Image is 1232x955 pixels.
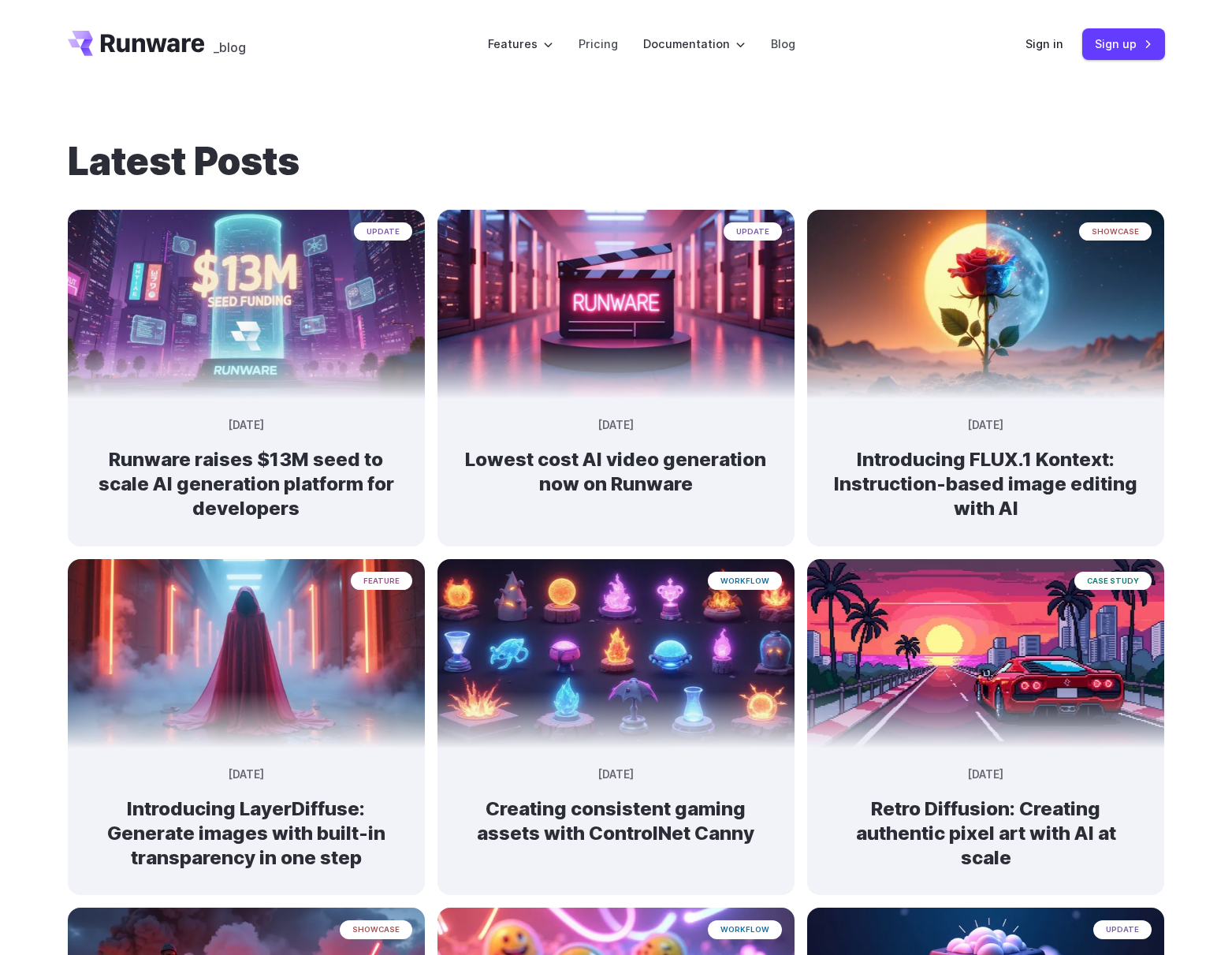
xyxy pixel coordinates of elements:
[488,35,553,53] label: Features
[724,222,782,241] span: update
[1025,35,1063,53] a: Sign in
[968,417,1003,435] time: [DATE]
[68,139,1165,185] h1: Latest Posts
[1082,28,1165,59] a: Sign up
[832,447,1139,521] h2: Introducing FLUX.1 Kontext: Instruction-based image editing with AI
[598,417,634,435] time: [DATE]
[214,41,246,54] span: _blog
[437,559,795,748] img: An array of glowing, stylized elemental orbs and flames in various containers and stands, depicte...
[437,386,795,522] a: Neon-lit movie clapperboard with the word 'RUNWARE' in a futuristic server room update [DATE] Low...
[229,417,264,435] time: [DATE]
[832,796,1139,871] h2: Retro Diffusion: Creating authentic pixel art with AI at scale
[807,210,1164,399] img: Surreal rose in a desert landscape, split between day and night with the sun and moon aligned beh...
[1079,222,1152,241] span: showcase
[463,796,769,845] h2: Creating consistent gaming assets with ControlNet Canny
[807,386,1164,547] a: Surreal rose in a desert landscape, split between day and night with the sun and moon aligned beh...
[340,920,412,938] span: showcase
[354,222,412,241] span: update
[229,767,264,784] time: [DATE]
[93,447,400,521] h2: Runware raises $13M seed to scale AI generation platform for developers
[68,210,425,399] img: Futuristic city scene with neon lights showing Runware announcement of $13M seed funding in large...
[437,210,795,399] img: Neon-lit movie clapperboard with the word 'RUNWARE' in a futuristic server room
[807,736,1164,896] a: a red sports car on a futuristic highway with a sunset and city skyline in the background, styled...
[463,447,769,496] h2: Lowest cost AI video generation now on Runware
[68,31,205,56] a: Go to /
[771,35,795,53] a: Blog
[1074,572,1152,590] span: case study
[437,736,795,871] a: An array of glowing, stylized elemental orbs and flames in various containers and stands, depicte...
[1093,920,1152,938] span: update
[598,767,634,784] time: [DATE]
[68,559,425,748] img: A cloaked figure made entirely of bending light and heat distortion, slightly warping the scene b...
[643,35,746,53] label: Documentation
[68,736,425,896] a: A cloaked figure made entirely of bending light and heat distortion, slightly warping the scene b...
[708,572,782,590] span: workflow
[214,31,246,56] a: _blog
[579,35,618,53] a: Pricing
[93,796,400,871] h2: Introducing LayerDiffuse: Generate images with built-in transparency in one step
[807,559,1164,748] img: a red sports car on a futuristic highway with a sunset and city skyline in the background, styled...
[708,920,782,938] span: workflow
[968,767,1003,784] time: [DATE]
[351,572,412,590] span: feature
[68,386,425,547] a: Futuristic city scene with neon lights showing Runware announcement of $13M seed funding in large...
